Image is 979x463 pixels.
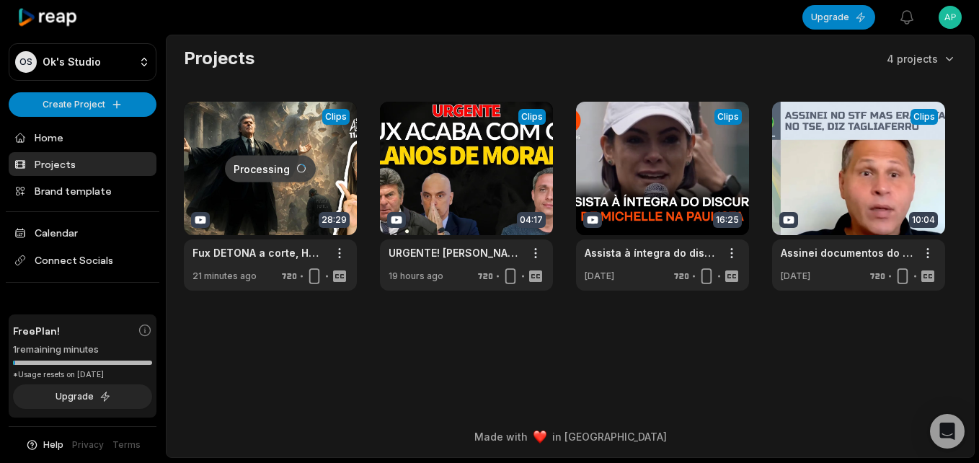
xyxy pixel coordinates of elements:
img: heart emoji [533,431,546,444]
h2: Projects [184,47,254,70]
a: Privacy [72,438,104,451]
div: *Usage resets on [DATE] [13,369,152,380]
div: Made with in [GEOGRAPHIC_DATA] [180,429,961,444]
button: Upgrade [13,384,152,409]
a: Projects [9,152,156,176]
div: OS [15,51,37,73]
a: URGENTE! [PERSON_NAME] acaba de destruir o plano do [PERSON_NAME] e pede ANULAÇÃO do julgamento [389,245,521,260]
a: Calendar [9,221,156,244]
span: Connect Socials [9,247,156,273]
div: 1 remaining minutes [13,343,152,357]
a: Terms [112,438,141,451]
a: Assista à íntegra do discurso de [PERSON_NAME] na [GEOGRAPHIC_DATA] [585,245,717,260]
div: Open Intercom Messenger [930,414,965,449]
span: Help [43,438,63,451]
span: Free Plan! [13,323,60,338]
a: Assinei documentos do STF tendo cargo apenas no TSE, diz [PERSON_NAME] [781,245,913,260]
a: Brand template [9,179,156,203]
p: Ok's Studio [43,56,101,69]
button: Create Project [9,92,156,117]
a: Home [9,125,156,149]
a: Fux DETONA a corte, HUMILHA ministros, desmancha a narrativa e entra para a História [192,245,325,260]
button: 4 projects [887,51,957,66]
button: Help [25,438,63,451]
button: Upgrade [802,5,875,30]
